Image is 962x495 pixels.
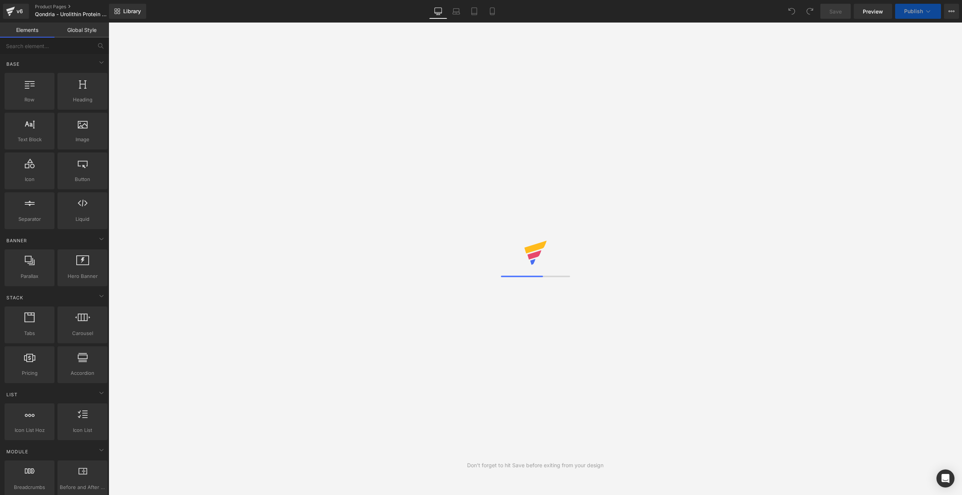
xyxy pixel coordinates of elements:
[60,175,105,183] span: Button
[854,4,892,19] a: Preview
[54,23,109,38] a: Global Style
[483,4,501,19] a: Mobile
[6,294,24,301] span: Stack
[467,461,604,469] div: Don't forget to hit Save before exiting from your design
[35,11,107,17] span: Qondria - Urolithin Protein Coffee - Special Offer
[60,96,105,104] span: Heading
[7,215,52,223] span: Separator
[863,8,883,15] span: Preview
[60,215,105,223] span: Liquid
[60,426,105,434] span: Icon List
[447,4,465,19] a: Laptop
[904,8,923,14] span: Publish
[7,272,52,280] span: Parallax
[7,175,52,183] span: Icon
[6,237,28,244] span: Banner
[123,8,141,15] span: Library
[465,4,483,19] a: Tablet
[60,272,105,280] span: Hero Banner
[6,60,20,68] span: Base
[7,483,52,491] span: Breadcrumbs
[60,483,105,491] span: Before and After Images
[7,329,52,337] span: Tabs
[60,369,105,377] span: Accordion
[6,391,18,398] span: List
[7,426,52,434] span: Icon List Hoz
[3,4,29,19] a: v6
[60,136,105,143] span: Image
[944,4,959,19] button: More
[60,329,105,337] span: Carousel
[7,96,52,104] span: Row
[7,369,52,377] span: Pricing
[6,448,29,455] span: Module
[109,4,146,19] a: New Library
[7,136,52,143] span: Text Block
[784,4,799,19] button: Undo
[429,4,447,19] a: Desktop
[895,4,941,19] button: Publish
[936,469,954,487] div: Open Intercom Messenger
[35,4,121,10] a: Product Pages
[829,8,842,15] span: Save
[802,4,817,19] button: Redo
[15,6,24,16] div: v6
